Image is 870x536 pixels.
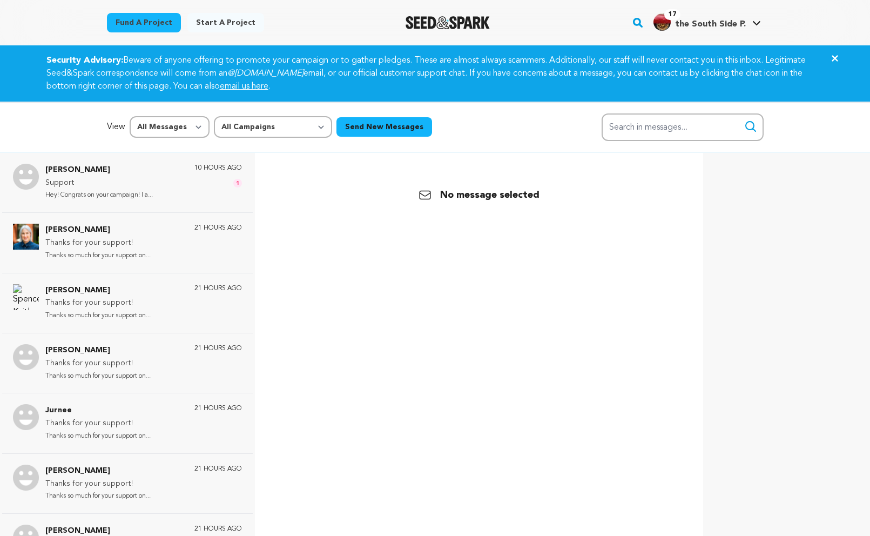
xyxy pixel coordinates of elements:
p: Thanks so much for your support on... [45,430,151,443]
p: 21 hours ago [194,344,242,353]
em: @[DOMAIN_NAME] [227,69,304,78]
img: Kt McBratney Photo [13,224,39,250]
p: Thanks for your support! [45,478,151,491]
p: No message selected [419,187,539,203]
strong: Security Advisory: [46,56,123,65]
a: email us here [220,82,268,91]
span: 17 [664,9,680,20]
a: the South Side P.'s Profile [651,11,763,31]
p: 21 hours ago [194,224,242,232]
img: Spence Kaitlyn Photo [13,284,39,310]
p: 10 hours ago [194,164,242,172]
img: Fleming Faith Photo [13,164,39,190]
p: Thanks so much for your support on... [45,310,151,322]
a: Start a project [187,13,264,32]
p: [PERSON_NAME] [45,164,153,177]
p: 21 hours ago [194,404,242,413]
span: the South Side P.'s Profile [651,11,763,34]
img: Fabiana Photo [13,344,39,370]
div: the South Side P.'s Profile [653,14,746,31]
p: View [107,120,125,133]
button: Send New Messages [336,117,432,137]
p: Thanks for your support! [45,237,151,250]
p: Thanks so much for your support on... [45,370,151,383]
p: [PERSON_NAME] [45,284,151,297]
img: d1017288c9b554b2.jpg [653,14,671,31]
p: Thanks for your support! [45,417,151,430]
span: the South Side P. [675,20,746,29]
p: [PERSON_NAME] [45,465,151,478]
p: [PERSON_NAME] [45,224,151,237]
p: [PERSON_NAME] [45,344,151,357]
p: Thanks so much for your support on... [45,490,151,502]
p: Thanks for your support! [45,357,151,370]
p: Hey! Congrats on your campaign! I a... [45,189,153,202]
img: Jurnee Photo [13,404,39,430]
a: Seed&Spark Homepage [406,16,490,29]
p: 21 hours ago [194,525,242,533]
div: Beware of anyone offering to promote your campaign or to gather pledges. These are almost always ... [33,54,837,93]
img: Seed&Spark Logo Dark Mode [406,16,490,29]
p: Thanks for your support! [45,297,151,310]
p: 21 hours ago [194,284,242,293]
p: 21 hours ago [194,465,242,473]
input: Search in messages... [602,113,764,141]
span: 1 [233,179,242,187]
a: Fund a project [107,13,181,32]
img: Kay Photo [13,465,39,491]
p: Thanks so much for your support on... [45,250,151,262]
p: Jurnee [45,404,151,417]
p: Support [45,177,153,190]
